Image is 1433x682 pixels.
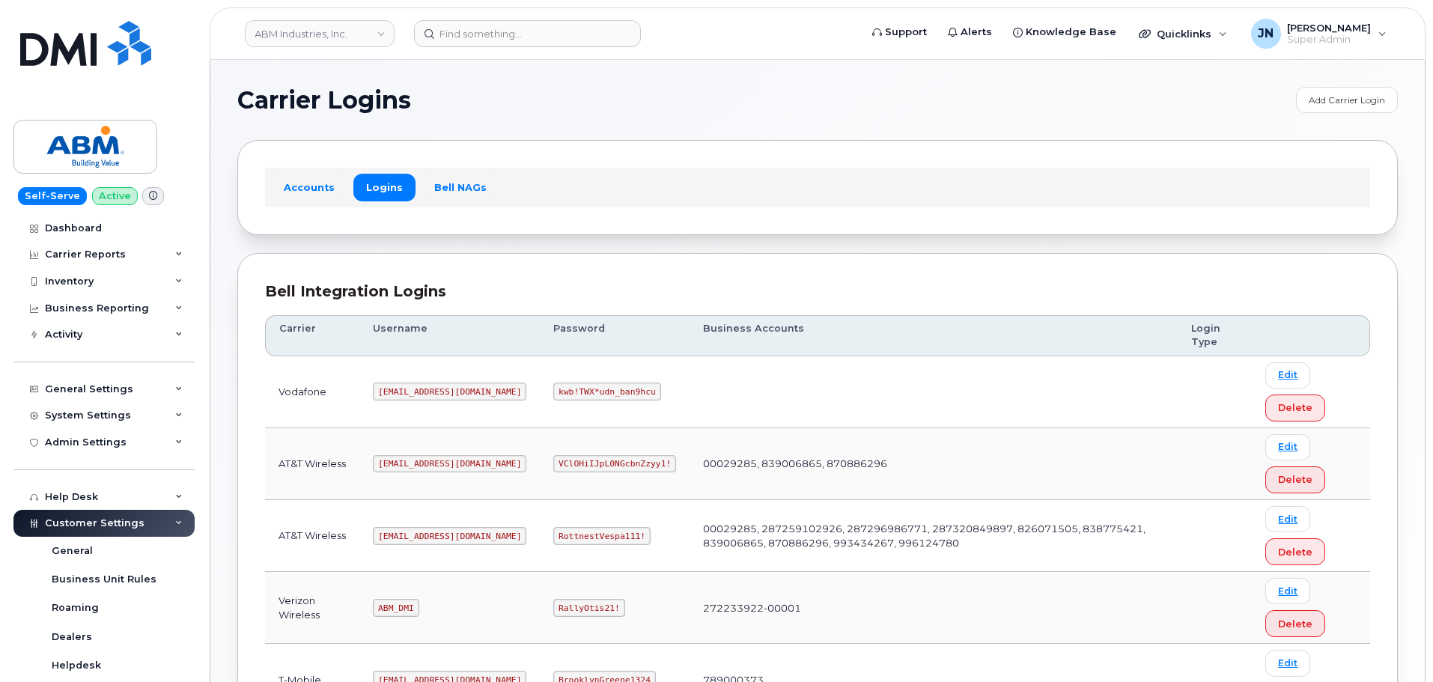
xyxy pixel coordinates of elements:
[553,383,660,401] code: kwb!TWX*udn_ban9hcu
[1278,545,1312,559] span: Delete
[1265,650,1310,676] a: Edit
[1265,578,1310,604] a: Edit
[373,527,526,545] code: [EMAIL_ADDRESS][DOMAIN_NAME]
[422,174,499,201] a: Bell NAGs
[1265,466,1325,493] button: Delete
[690,428,1178,500] td: 00029285, 839006865, 870886296
[265,281,1370,302] div: Bell Integration Logins
[1278,401,1312,415] span: Delete
[237,89,411,112] span: Carrier Logins
[265,500,359,572] td: AT&T Wireless
[540,315,690,356] th: Password
[1265,362,1310,389] a: Edit
[690,315,1178,356] th: Business Accounts
[690,500,1178,572] td: 00029285, 287259102926, 287296986771, 287320849897, 826071505, 838775421, 839006865, 870886296, 9...
[359,315,540,356] th: Username
[1265,538,1325,565] button: Delete
[1296,87,1398,113] a: Add Carrier Login
[1278,472,1312,487] span: Delete
[690,572,1178,644] td: 272233922-00001
[1178,315,1252,356] th: Login Type
[353,174,416,201] a: Logins
[1265,610,1325,637] button: Delete
[1278,617,1312,631] span: Delete
[553,527,651,545] code: RottnestVespa111!
[1265,434,1310,460] a: Edit
[265,356,359,428] td: Vodafone
[553,599,624,617] code: RallyOtis21!
[265,572,359,644] td: Verizon Wireless
[553,455,676,473] code: VClOHiIJpL0NGcbnZzyy1!
[1265,395,1325,421] button: Delete
[1265,506,1310,532] a: Edit
[265,315,359,356] th: Carrier
[373,599,419,617] code: ABM_DMI
[373,455,526,473] code: [EMAIL_ADDRESS][DOMAIN_NAME]
[373,383,526,401] code: [EMAIL_ADDRESS][DOMAIN_NAME]
[271,174,347,201] a: Accounts
[265,428,359,500] td: AT&T Wireless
